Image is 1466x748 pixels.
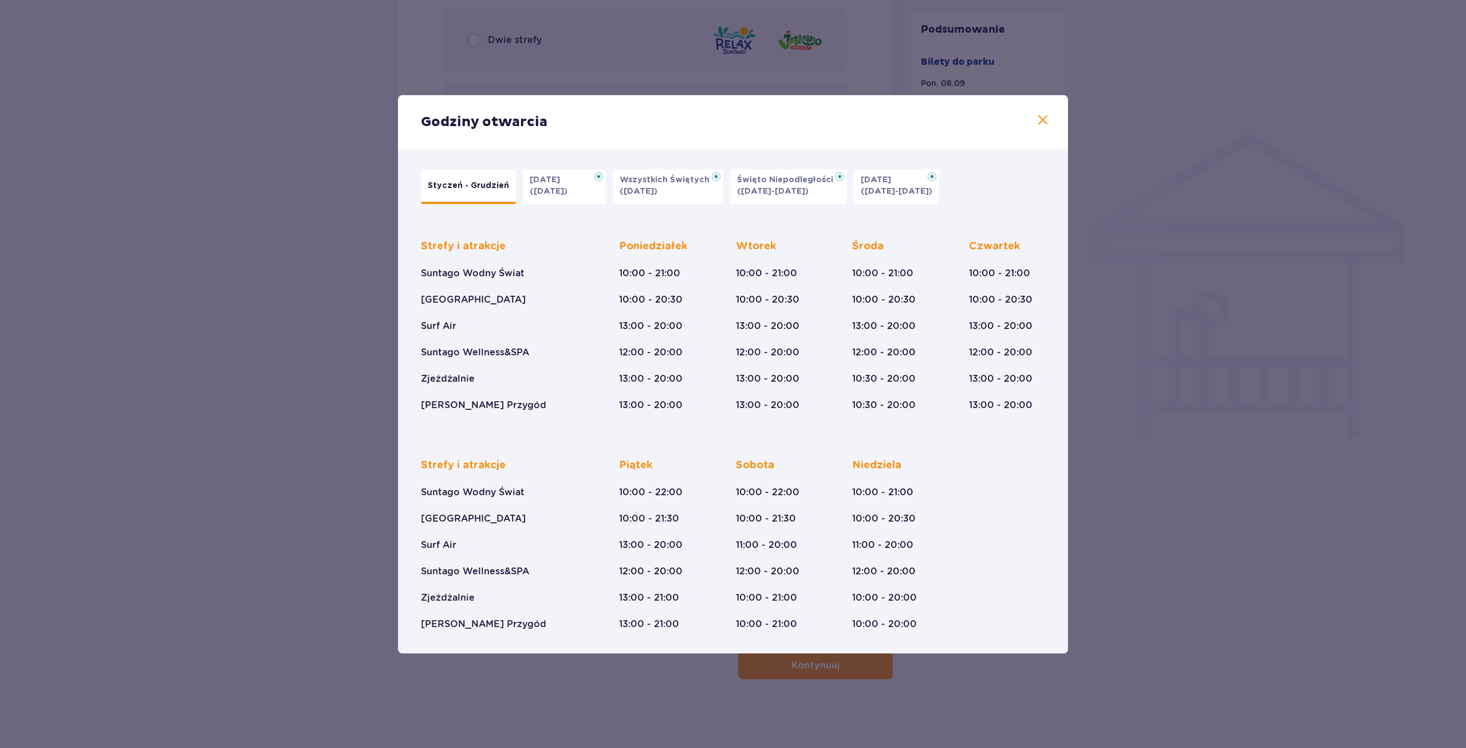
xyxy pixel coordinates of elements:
[969,267,1030,280] p: 10:00 - 21:00
[619,539,683,551] p: 13:00 - 20:00
[736,373,799,385] p: 13:00 - 20:00
[619,293,683,306] p: 10:00 - 20:30
[619,320,683,332] p: 13:00 - 20:00
[619,399,683,412] p: 13:00 - 20:00
[736,592,797,604] p: 10:00 - 21:00
[421,399,546,412] p: [PERSON_NAME] Przygód
[421,267,525,280] p: Suntago Wodny Świat
[736,539,797,551] p: 11:00 - 20:00
[730,170,847,204] button: Święto Niepodległości([DATE]-[DATE])
[421,373,475,385] p: Zjeżdżalnie
[613,170,723,204] button: Wszystkich Świętych([DATE])
[736,459,774,472] p: Sobota
[619,459,652,472] p: Piątek
[852,512,916,525] p: 10:00 - 20:30
[421,459,506,472] p: Strefy i atrakcje
[421,240,506,253] p: Strefy i atrakcje
[619,512,679,525] p: 10:00 - 21:30
[861,174,898,186] p: [DATE]
[421,320,456,332] p: Surf Air
[736,486,799,499] p: 10:00 - 22:00
[736,320,799,332] p: 13:00 - 20:00
[421,346,529,359] p: Suntago Wellness&SPA
[619,486,683,499] p: 10:00 - 22:00
[421,293,526,306] p: [GEOGRAPHIC_DATA]
[736,618,797,630] p: 10:00 - 21:00
[736,565,799,578] p: 12:00 - 20:00
[421,539,456,551] p: Surf Air
[619,346,683,359] p: 12:00 - 20:00
[737,186,809,197] p: ([DATE]-[DATE])
[421,113,547,131] p: Godziny otwarcia
[852,373,916,385] p: 10:30 - 20:00
[852,293,916,306] p: 10:00 - 20:30
[852,399,916,412] p: 10:30 - 20:00
[854,170,939,204] button: [DATE]([DATE]-[DATE])
[620,186,657,197] p: ([DATE])
[619,592,679,604] p: 13:00 - 21:00
[969,373,1032,385] p: 13:00 - 20:00
[428,180,509,191] p: Styczeń - Grudzień
[530,186,568,197] p: ([DATE])
[619,240,687,253] p: Poniedziałek
[421,170,516,204] button: Styczeń - Grudzień
[852,346,916,359] p: 12:00 - 20:00
[852,267,913,280] p: 10:00 - 21:00
[852,240,884,253] p: Środa
[619,618,679,630] p: 13:00 - 21:00
[421,486,525,499] p: Suntago Wodny Świat
[852,592,917,604] p: 10:00 - 20:00
[969,346,1032,359] p: 12:00 - 20:00
[421,618,546,630] p: [PERSON_NAME] Przygód
[736,512,796,525] p: 10:00 - 21:30
[736,240,776,253] p: Wtorek
[852,486,913,499] p: 10:00 - 21:00
[619,267,680,280] p: 10:00 - 21:00
[736,399,799,412] p: 13:00 - 20:00
[852,618,917,630] p: 10:00 - 20:00
[969,320,1032,332] p: 13:00 - 20:00
[620,174,716,186] p: Wszystkich Świętych
[736,346,799,359] p: 12:00 - 20:00
[969,240,1020,253] p: Czwartek
[619,373,683,385] p: 13:00 - 20:00
[861,186,932,197] p: ([DATE]-[DATE])
[852,320,916,332] p: 13:00 - 20:00
[852,539,913,551] p: 11:00 - 20:00
[737,174,840,186] p: Święto Niepodległości
[852,459,901,472] p: Niedziela
[969,399,1032,412] p: 13:00 - 20:00
[530,174,567,186] p: [DATE]
[619,565,683,578] p: 12:00 - 20:00
[852,565,916,578] p: 12:00 - 20:00
[421,592,475,604] p: Zjeżdżalnie
[736,293,799,306] p: 10:00 - 20:30
[523,170,606,204] button: [DATE]([DATE])
[421,565,529,578] p: Suntago Wellness&SPA
[736,267,797,280] p: 10:00 - 21:00
[421,512,526,525] p: [GEOGRAPHIC_DATA]
[969,293,1032,306] p: 10:00 - 20:30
